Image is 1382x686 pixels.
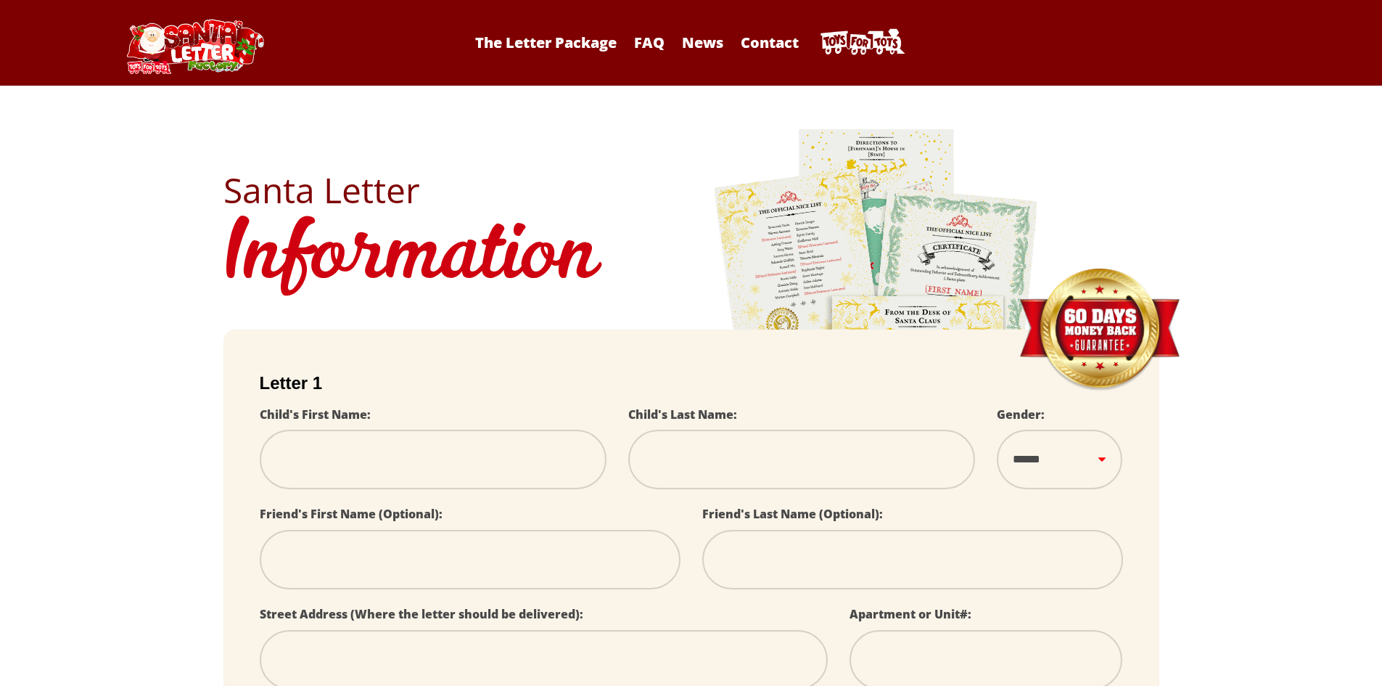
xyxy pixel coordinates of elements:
[260,606,583,622] label: Street Address (Where the letter should be delivered):
[223,208,1159,308] h1: Information
[850,606,971,622] label: Apartment or Unit#:
[675,33,731,52] a: News
[260,506,443,522] label: Friend's First Name (Optional):
[122,19,267,74] img: Santa Letter Logo
[468,33,624,52] a: The Letter Package
[260,373,1123,393] h2: Letter 1
[260,407,371,422] label: Child's First Name:
[713,127,1040,533] img: letters.png
[997,407,1045,422] label: Gender:
[628,407,737,422] label: Child's Last Name:
[702,506,883,522] label: Friend's Last Name (Optional):
[627,33,672,52] a: FAQ
[733,33,806,52] a: Contact
[1018,268,1181,392] img: Money Back Guarantee
[223,173,1159,208] h2: Santa Letter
